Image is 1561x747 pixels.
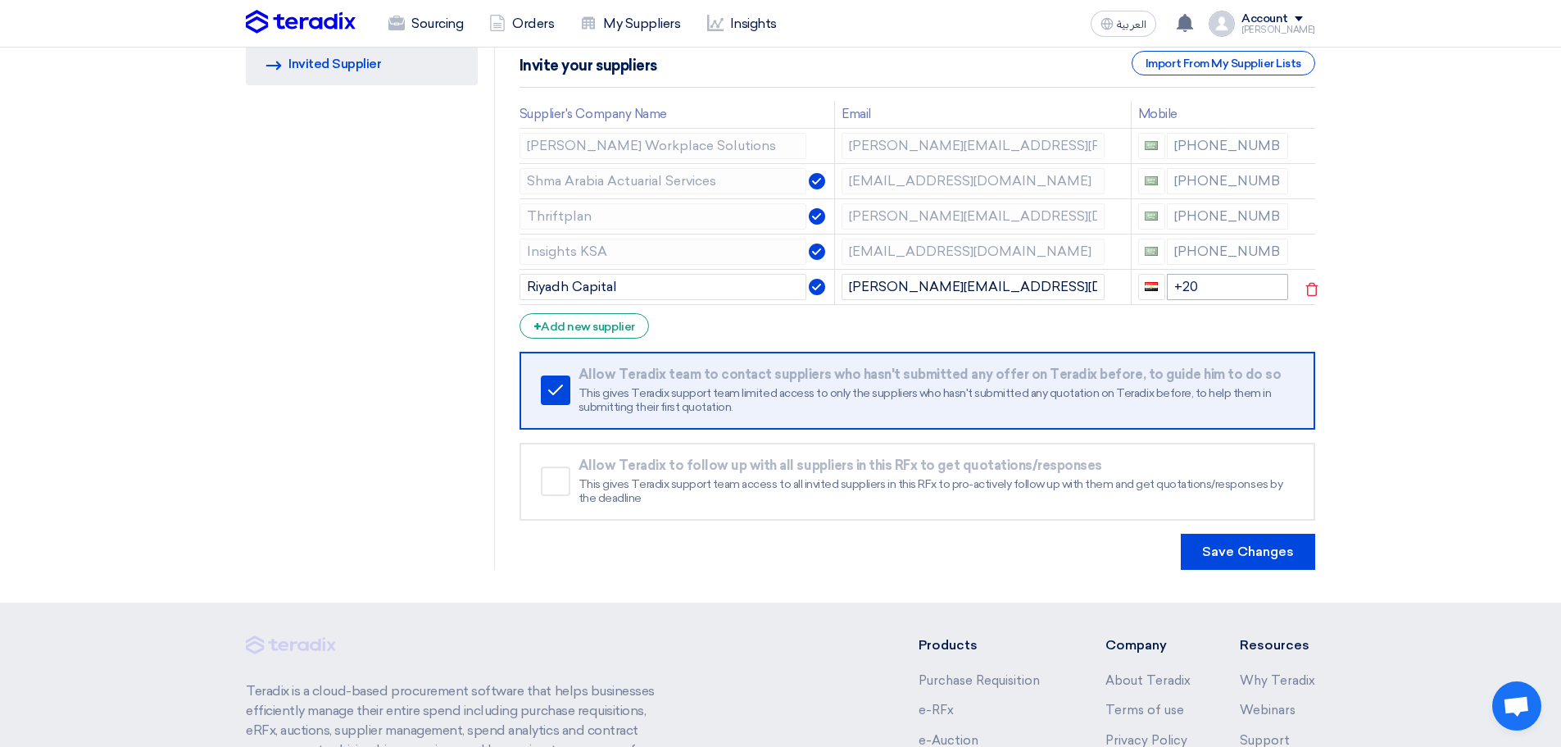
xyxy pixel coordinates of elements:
[1105,673,1191,688] a: About Teradix
[809,173,825,189] img: Verified Account
[533,319,542,335] span: +
[1209,11,1235,37] img: profile_test.png
[520,274,806,300] input: Supplier Name
[375,6,476,42] a: Sourcing
[1131,101,1295,128] th: Mobile
[842,133,1104,159] input: Email
[520,313,649,339] div: Add new supplier
[809,244,825,260] img: Verified Account
[579,477,1292,506] div: This gives Teradix support team access to all invited suppliers in this RFx to pro-actively follo...
[246,10,356,34] img: Teradix logo
[1181,534,1315,570] button: Save Changes
[1241,25,1315,34] div: [PERSON_NAME]
[1241,12,1288,26] div: Account
[1105,703,1184,717] a: Terms of use
[520,101,835,128] th: Supplier's Company Name
[520,133,806,159] input: Supplier Name
[579,386,1292,415] div: This gives Teradix support team limited access to only the suppliers who hasn't submitted any quo...
[842,168,1104,194] input: Email
[919,673,1040,688] a: Purchase Requisition
[246,43,478,85] a: Invited Supplier
[1240,673,1315,688] a: Why Teradix
[476,6,567,42] a: Orders
[842,239,1104,265] input: Email
[579,458,1292,474] div: Allow Teradix to follow up with all suppliers in this RFx to get quotations/responses
[919,703,954,717] a: e-RFx
[1240,635,1315,655] li: Resources
[842,203,1104,230] input: Email
[1167,274,1289,300] input: Enter phone number
[520,57,657,74] h5: Invite your suppliers
[835,101,1132,128] th: Email
[579,367,1292,383] div: Allow Teradix team to contact suppliers who hasn't submitted any offer on Teradix before, to guid...
[520,239,806,265] input: Supplier Name
[1132,51,1315,75] div: Import From My Supplier Lists
[809,279,825,295] img: Verified Account
[520,168,806,194] input: Supplier Name
[1492,681,1541,731] div: Open chat
[1240,703,1296,717] a: Webinars
[1105,635,1191,655] li: Company
[842,274,1104,300] input: Email
[694,6,790,42] a: Insights
[1117,19,1146,30] span: العربية
[520,203,806,230] input: Supplier Name
[567,6,693,42] a: My Suppliers
[1091,11,1156,37] button: العربية
[809,208,825,225] img: Verified Account
[919,635,1057,655] li: Products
